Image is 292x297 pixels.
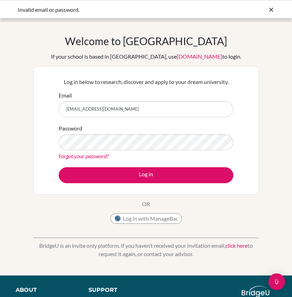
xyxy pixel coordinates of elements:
p: BridgeU is an invite only platform. If you haven’t received your invitation email, to request it ... [33,241,259,258]
label: Email [59,91,72,100]
div: Invalid email or password. [18,6,170,14]
div: Support [89,286,140,294]
a: click here [225,242,248,249]
button: Log in [59,167,233,183]
label: Password [59,124,82,133]
a: Forgot your password? [59,153,109,159]
h1: Welcome to [GEOGRAPHIC_DATA] [65,35,227,47]
p: OR [142,200,150,208]
div: About [16,286,73,294]
p: Log in below to research, discover and apply to your dream university. [59,78,233,86]
a: [DOMAIN_NAME] [177,53,222,60]
div: Open Intercom Messenger [268,273,285,290]
button: Log in with ManageBac [110,213,182,224]
div: If your school is based in [GEOGRAPHIC_DATA], use to login. [51,52,241,61]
